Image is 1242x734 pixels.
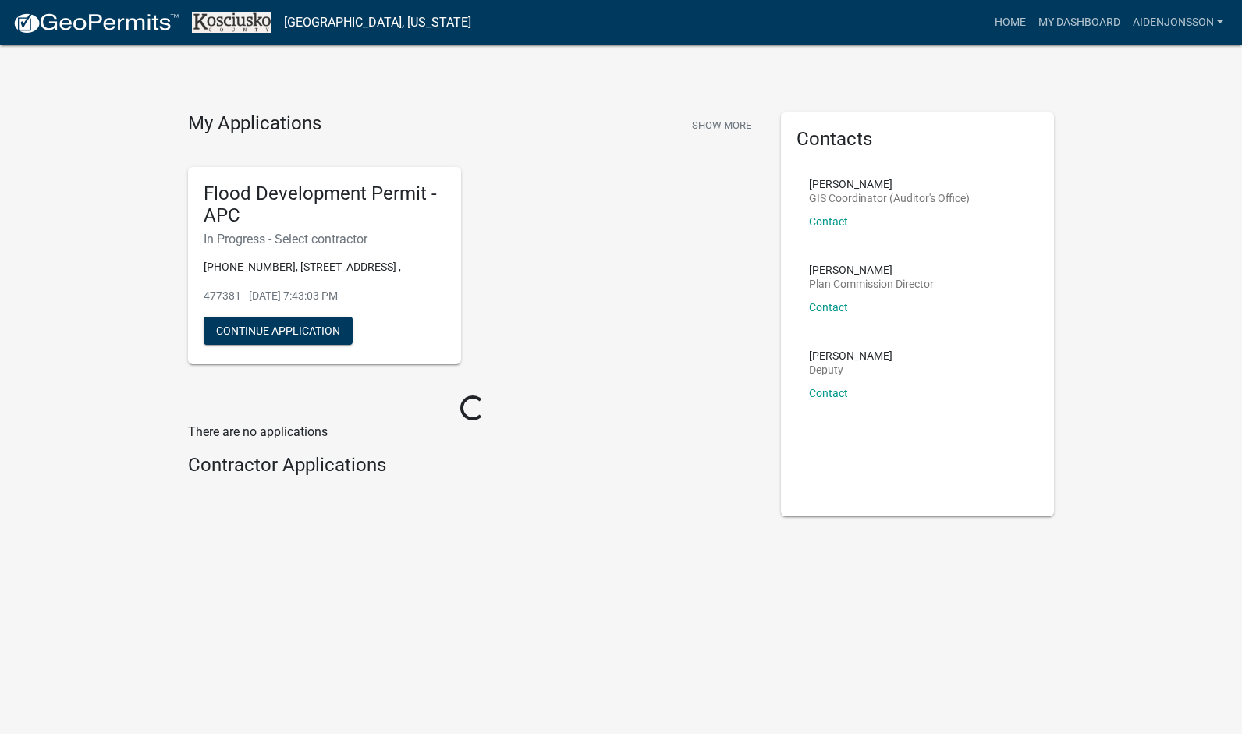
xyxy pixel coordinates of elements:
p: 477381 - [DATE] 7:43:03 PM [204,288,445,304]
button: Show More [686,112,758,138]
p: [PERSON_NAME] [809,350,892,361]
a: Contact [809,387,848,399]
wm-workflow-list-section: Contractor Applications [188,454,758,483]
h5: Flood Development Permit - APC [204,183,445,228]
h5: Contacts [797,128,1038,151]
h6: In Progress - Select contractor [204,232,445,246]
p: [PERSON_NAME] [809,179,970,190]
a: Contact [809,215,848,228]
p: There are no applications [188,423,758,441]
button: Continue Application [204,317,353,345]
a: My Dashboard [1032,8,1127,37]
p: [PHONE_NUMBER], [STREET_ADDRESS] , [204,259,445,275]
a: [GEOGRAPHIC_DATA], [US_STATE] [284,9,471,36]
a: Home [988,8,1032,37]
p: Plan Commission Director [809,278,934,289]
h4: My Applications [188,112,321,136]
p: [PERSON_NAME] [809,264,934,275]
a: AidenJonsson [1127,8,1230,37]
img: Kosciusko County, Indiana [192,12,271,33]
p: GIS Coordinator (Auditor's Office) [809,193,970,204]
h4: Contractor Applications [188,454,758,477]
p: Deputy [809,364,892,375]
a: Contact [809,301,848,314]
